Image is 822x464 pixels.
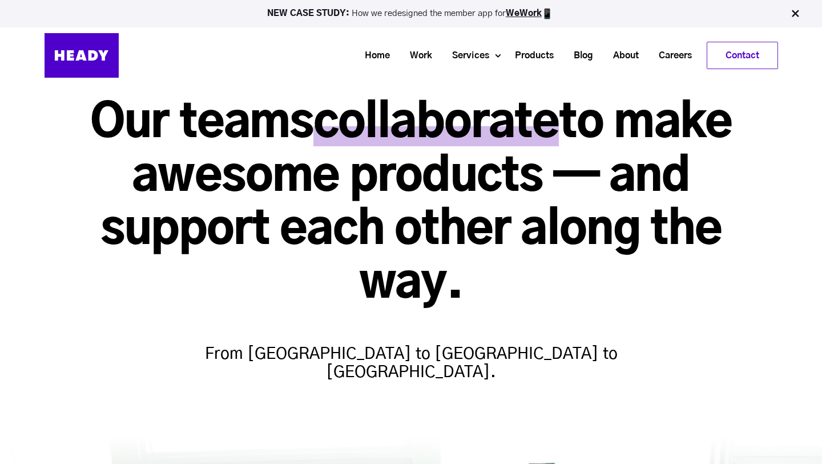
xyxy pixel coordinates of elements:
img: app emoji [542,8,553,19]
strong: NEW CASE STUDY: [267,9,352,18]
a: WeWork [506,9,542,18]
div: Navigation Menu [130,42,778,69]
a: Work [396,45,438,66]
img: Close Bar [789,8,801,19]
a: Contact [707,42,777,69]
h4: From [GEOGRAPHIC_DATA] to [GEOGRAPHIC_DATA] to [GEOGRAPHIC_DATA]. [188,322,634,382]
a: Careers [644,45,698,66]
img: Heady_Logo_Web-01 (1) [45,33,119,78]
p: How we redesigned the member app for [5,8,817,19]
a: Blog [559,45,599,66]
a: Services [438,45,495,66]
span: collaborate [313,101,559,146]
a: About [599,45,644,66]
a: Home [350,45,396,66]
a: Products [501,45,559,66]
h1: Our teams to make awesome products — and support each other along the way. [45,97,778,311]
